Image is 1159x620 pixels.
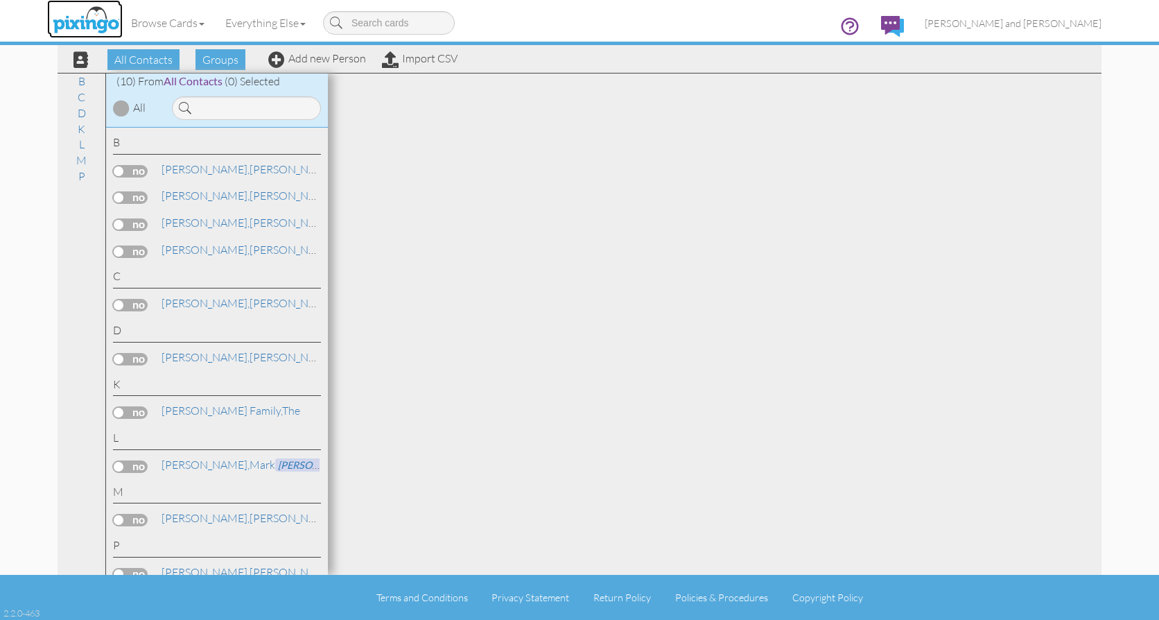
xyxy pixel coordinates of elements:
a: Import CSV [382,51,458,65]
a: Privacy Statement [491,592,569,603]
div: L [113,430,321,450]
a: D [71,105,93,121]
div: K [113,377,321,397]
span: [PERSON_NAME], [162,296,250,310]
div: All [133,100,146,116]
a: K [71,121,92,137]
span: [PERSON_NAME], [162,565,250,579]
span: [PERSON_NAME], [162,216,250,230]
a: [PERSON_NAME] [160,241,337,258]
div: 2.2.0-463 [3,607,40,619]
a: Terms and Conditions [376,592,468,603]
span: [PERSON_NAME], [162,458,250,472]
span: [PERSON_NAME], [162,243,250,257]
span: [PERSON_NAME], [162,511,250,525]
a: [PERSON_NAME] and [PERSON_NAME] [160,349,446,365]
span: [PERSON_NAME], [162,189,250,203]
div: (10) From [106,74,328,89]
div: M [113,484,321,504]
span: All Contacts [107,49,180,70]
a: Browse Cards [121,6,215,40]
span: All Contacts [164,74,223,87]
img: pixingo logo [49,3,123,38]
a: L [72,136,91,153]
a: Mark [160,456,377,473]
span: [PERSON_NAME] and [PERSON_NAME] [925,17,1101,29]
a: [PERSON_NAME] and [PERSON_NAME] [160,187,564,204]
span: [PERSON_NAME] Family, [162,404,282,417]
div: P [113,537,321,558]
div: C [113,268,321,289]
a: [PERSON_NAME] and [PERSON_NAME] [914,6,1112,41]
a: P [71,168,92,184]
a: Everything Else [215,6,316,40]
img: comments.svg [881,16,904,37]
a: Add new Person [268,51,366,65]
a: [PERSON_NAME] [160,510,439,526]
a: The [160,402,302,419]
a: [PERSON_NAME] and [PERSON_NAME] [160,214,446,231]
span: [PERSON_NAME], [162,350,250,364]
a: [PERSON_NAME] [160,564,337,580]
a: Return Policy [593,592,651,603]
div: D [113,322,321,343]
a: B [71,73,92,89]
a: Copyright Policy [792,592,863,603]
span: [PERSON_NAME], Inc [275,458,376,472]
div: B [113,135,321,155]
input: Search cards [323,11,455,35]
a: Policies & Procedures [675,592,768,603]
span: Groups [195,49,245,70]
a: M [69,152,94,169]
a: [PERSON_NAME] and [PERSON_NAME] [160,161,564,178]
span: [PERSON_NAME], [162,162,250,176]
a: C [71,89,92,105]
span: (0) Selected [225,74,280,88]
a: [PERSON_NAME] [160,295,337,311]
